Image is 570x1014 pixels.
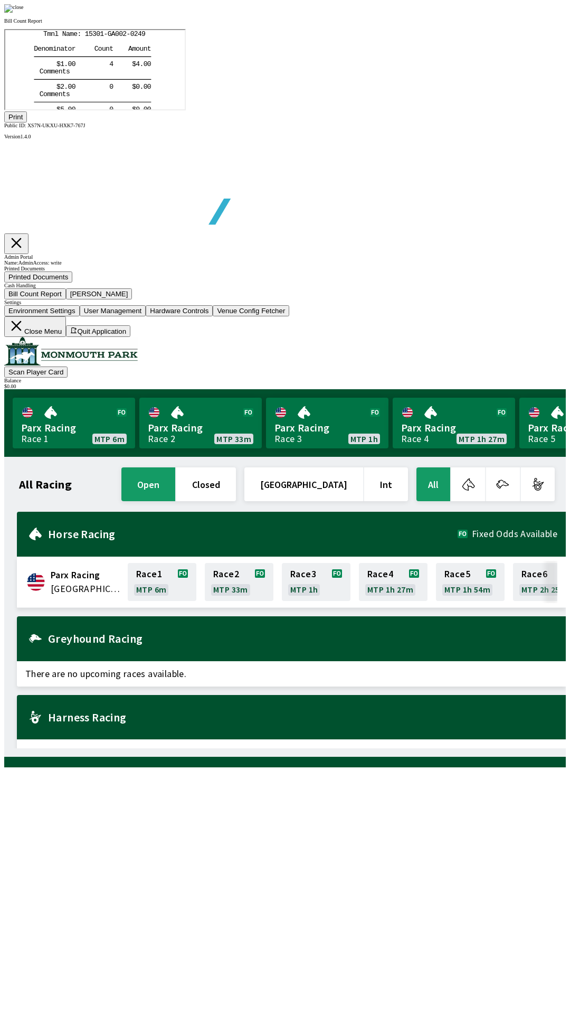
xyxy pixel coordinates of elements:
[63,53,67,61] tspan: 0
[393,398,515,448] a: Parx RacingRace 4MTP 1h 27m
[472,530,557,538] span: Fixed Odds Available
[55,76,59,83] tspan: 5
[17,661,566,687] span: There are no upcoming races available.
[142,53,146,61] tspan: 0
[28,139,331,251] img: global tote logo
[104,30,108,38] tspan: 4
[521,585,567,594] span: MTP 2h 25m
[367,585,413,594] span: MTP 1h 27m
[176,467,236,501] button: closed
[4,254,566,260] div: Admin Portal
[444,585,490,594] span: MTP 1h 54m
[48,634,557,643] h2: Greyhound Racing
[4,299,566,305] div: Settings
[213,305,289,316] button: Venue Config Fetcher
[213,570,239,578] span: Race 2
[148,421,253,435] span: Parx Racing
[131,53,135,61] tspan: 0
[50,61,54,69] tspan: e
[138,30,142,38] tspan: 0
[63,76,67,83] tspan: 0
[4,18,566,24] p: Bill Count Report
[27,123,85,128] span: XS7N-UKXU-HXK7-767J
[55,30,59,38] tspan: 1
[66,53,71,61] tspan: 0
[4,288,66,299] button: Bill Count Report
[274,435,302,443] div: Race 3
[66,76,71,83] tspan: 0
[4,123,566,128] div: Public ID:
[444,570,470,578] span: Race 5
[521,570,547,578] span: Race 6
[4,4,24,13] img: close
[19,480,72,489] h1: All Racing
[244,467,363,501] button: [GEOGRAPHIC_DATA]
[48,713,557,721] h2: Harness Racing
[138,53,142,61] tspan: 0
[142,30,146,38] tspan: 0
[57,61,61,69] tspan: t
[131,30,135,38] tspan: 4
[528,435,555,443] div: Race 5
[38,61,42,69] tspan: o
[205,563,273,601] a: Race2MTP 33m
[350,435,378,443] span: MTP 1h
[274,421,380,435] span: Parx Racing
[436,563,505,601] a: Race5MTP 1h 54m
[136,570,162,578] span: Race 1
[121,467,175,501] button: open
[142,76,146,83] tspan: 0
[51,76,55,83] tspan: $
[127,53,131,61] tspan: $
[364,467,408,501] button: Int
[53,38,58,46] tspan: n
[38,38,42,46] tspan: o
[61,38,65,46] tspan: s
[57,38,61,46] tspan: t
[135,76,139,83] tspan: .
[4,29,186,110] iframe: ReportvIEWER
[104,53,108,61] tspan: 0
[4,283,566,288] div: Cash Handling
[4,305,80,316] button: Environment Settings
[4,271,72,283] button: Printed Documents
[139,398,262,448] a: Parx RacingRace 2MTP 33m
[13,398,135,448] a: Parx RacingRace 1MTP 6m
[59,76,63,83] tspan: .
[66,30,71,38] tspan: 0
[21,435,49,443] div: Race 1
[17,739,566,765] span: There are no upcoming races available.
[146,305,213,316] button: Hardware Controls
[51,582,121,596] span: United States
[213,585,248,594] span: MTP 33m
[4,134,566,139] div: Version 1.4.0
[4,260,566,266] div: Name: Admin Access: write
[282,563,350,601] a: Race3MTP 1h
[138,76,142,83] tspan: 0
[216,435,251,443] span: MTP 33m
[131,76,135,83] tspan: 0
[51,30,55,38] tspan: $
[34,61,39,69] tspan: C
[61,61,65,69] tspan: s
[135,53,139,61] tspan: .
[266,398,388,448] a: Parx RacingRace 3MTP 1h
